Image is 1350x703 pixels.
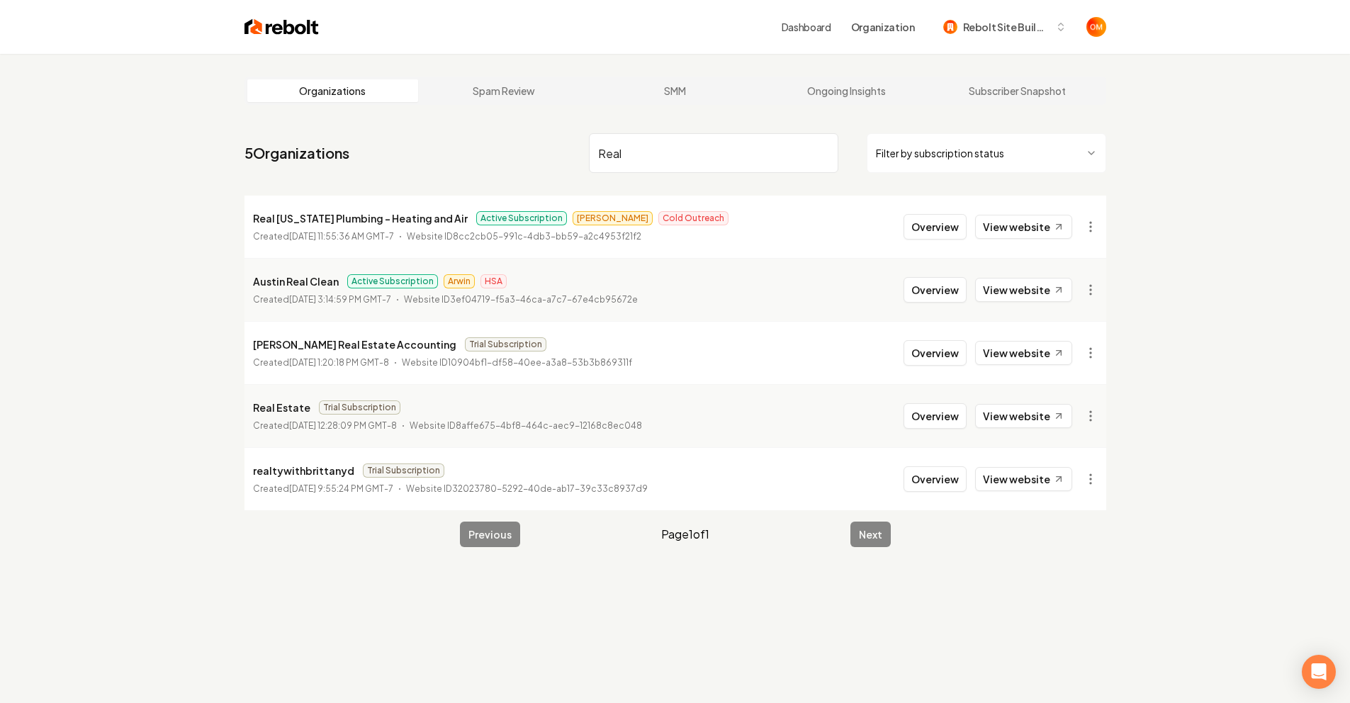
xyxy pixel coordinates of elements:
[975,467,1072,491] a: View website
[904,340,967,366] button: Overview
[253,293,391,307] p: Created
[943,20,957,34] img: Rebolt Site Builder
[410,419,642,433] p: Website ID 8affe675-4bf8-464c-aec9-12168c8ec048
[589,133,838,173] input: Search by name or ID
[904,403,967,429] button: Overview
[573,211,653,225] span: [PERSON_NAME]
[253,210,468,227] p: Real [US_STATE] Plumbing - Heating and Air
[904,214,967,240] button: Overview
[932,79,1103,102] a: Subscriber Snapshot
[319,400,400,415] span: Trial Subscription
[444,274,475,288] span: Arwin
[1302,655,1336,689] div: Open Intercom Messenger
[289,420,397,431] time: [DATE] 12:28:09 PM GMT-8
[253,399,310,416] p: Real Estate
[1086,17,1106,37] img: Omar Molai
[253,336,456,353] p: [PERSON_NAME] Real Estate Accounting
[289,357,389,368] time: [DATE] 1:20:18 PM GMT-8
[963,20,1050,35] span: Rebolt Site Builder
[658,211,729,225] span: Cold Outreach
[975,215,1072,239] a: View website
[289,483,393,494] time: [DATE] 9:55:24 PM GMT-7
[244,17,319,37] img: Rebolt Logo
[418,79,590,102] a: Spam Review
[407,230,641,244] p: Website ID 8cc2cb05-991c-4db3-bb59-a2c4953f21f2
[244,143,349,163] a: 5Organizations
[904,466,967,492] button: Overview
[480,274,507,288] span: HSA
[402,356,632,370] p: Website ID 10904bf1-df58-40ee-a3a8-53b3b869311f
[465,337,546,351] span: Trial Subscription
[476,211,567,225] span: Active Subscription
[904,277,967,303] button: Overview
[363,463,444,478] span: Trial Subscription
[253,482,393,496] p: Created
[289,294,391,305] time: [DATE] 3:14:59 PM GMT-7
[590,79,761,102] a: SMM
[1086,17,1106,37] button: Open user button
[760,79,932,102] a: Ongoing Insights
[406,482,648,496] p: Website ID 32023780-5292-40de-ab17-39c33c8937d9
[247,79,419,102] a: Organizations
[782,20,831,34] a: Dashboard
[975,404,1072,428] a: View website
[347,274,438,288] span: Active Subscription
[289,231,394,242] time: [DATE] 11:55:36 AM GMT-7
[253,273,339,290] p: Austin Real Clean
[253,419,397,433] p: Created
[661,526,709,543] span: Page 1 of 1
[843,14,923,40] button: Organization
[253,462,354,479] p: realtywithbrittanyd
[975,278,1072,302] a: View website
[975,341,1072,365] a: View website
[253,356,389,370] p: Created
[253,230,394,244] p: Created
[404,293,638,307] p: Website ID 3ef04719-f5a3-46ca-a7c7-67e4cb95672e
